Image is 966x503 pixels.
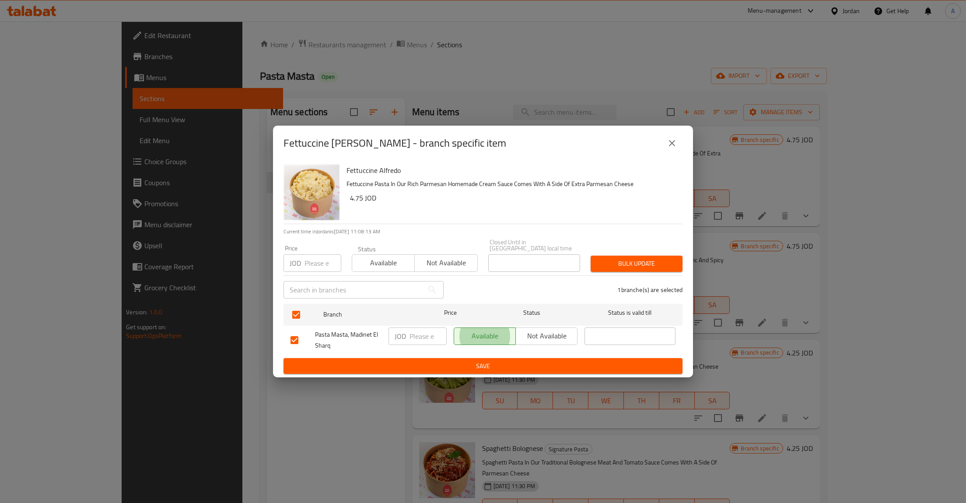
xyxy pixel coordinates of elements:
button: Available [454,327,516,345]
p: 1 branche(s) are selected [617,285,682,294]
input: Please enter price [409,327,447,345]
input: Please enter price [304,254,341,272]
button: Save [283,358,682,374]
h6: Fettuccine Alfredo [346,164,675,176]
button: Not available [414,254,477,272]
span: Price [421,307,479,318]
span: Not available [519,330,574,342]
span: Branch [323,309,414,320]
h6: 4.75 JOD [350,192,675,204]
p: Current time in Jordan is [DATE] 11:08:13 AM [283,228,682,236]
p: JOD [290,258,301,268]
span: Status [486,307,577,318]
button: Bulk update [591,256,682,272]
button: close [661,133,682,154]
span: Not available [418,257,474,269]
input: Search in branches [283,281,423,299]
h2: Fettuccine [PERSON_NAME] - branch specific item [283,136,506,150]
img: Fettuccine Alfredo [283,164,339,220]
span: Bulk update [598,258,675,269]
p: JOD [395,331,406,341]
span: Status is valid till [584,307,675,318]
button: Available [352,254,415,272]
span: Pasta Masta, Madinet El Sharq [315,329,381,351]
p: Fettuccine Pasta In Our Rich Parmesan Homemade Cream Sauce Comes With A Side Of Extra Parmesan Ch... [346,179,675,190]
span: Save [290,361,675,372]
span: Available [458,330,512,342]
button: Not available [515,327,577,345]
span: Available [356,257,411,269]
